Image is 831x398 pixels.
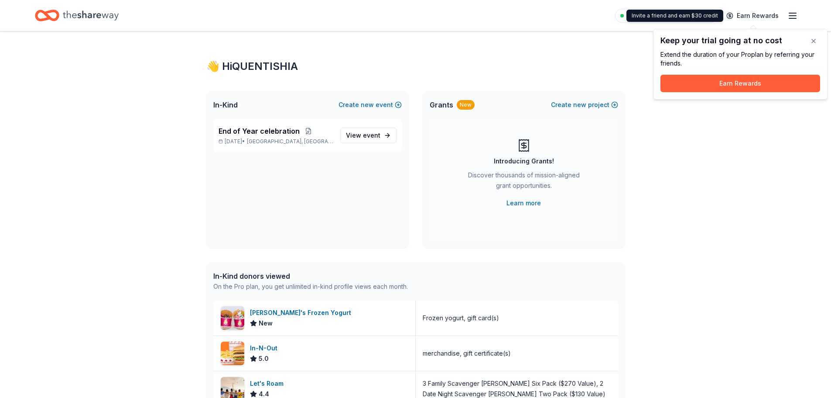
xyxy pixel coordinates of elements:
[206,59,625,73] div: 👋 Hi QUENTISHIA
[221,306,244,330] img: Image for Menchie's Frozen Yogurt
[346,130,380,141] span: View
[250,308,355,318] div: [PERSON_NAME]'s Frozen Yogurt
[506,198,541,208] a: Learn more
[457,100,475,110] div: New
[361,100,374,110] span: new
[35,5,119,26] a: Home
[247,138,333,145] span: [GEOGRAPHIC_DATA], [GEOGRAPHIC_DATA]
[340,128,397,143] a: View event
[213,100,238,110] span: In-Kind
[551,100,618,110] button: Createnewproject
[573,100,586,110] span: new
[660,50,820,68] div: Extend the duration of your Pro plan by referring your friends.
[430,100,453,110] span: Grants
[213,271,408,281] div: In-Kind donors viewed
[660,75,820,92] button: Earn Rewards
[494,156,554,166] div: Introducing Grants!
[259,353,269,364] span: 5.0
[219,138,333,145] p: [DATE] •
[615,9,718,23] a: Pro trial ends on 3PM[DATE]
[259,318,273,329] span: New
[423,348,511,359] div: merchandise, gift certificate(s)
[423,313,499,323] div: Frozen yogurt, gift card(s)
[721,8,784,24] a: Earn Rewards
[221,342,244,365] img: Image for In-N-Out
[219,126,300,136] span: End of Year celebration
[660,36,820,45] div: Keep your trial going at no cost
[363,132,380,139] span: event
[213,281,408,292] div: On the Pro plan, you get unlimited in-kind profile views each month.
[250,343,281,353] div: In-N-Out
[339,100,402,110] button: Createnewevent
[626,10,723,22] div: Invite a friend and earn $30 credit
[465,170,583,194] div: Discover thousands of mission-aligned grant opportunities.
[250,378,287,389] div: Let's Roam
